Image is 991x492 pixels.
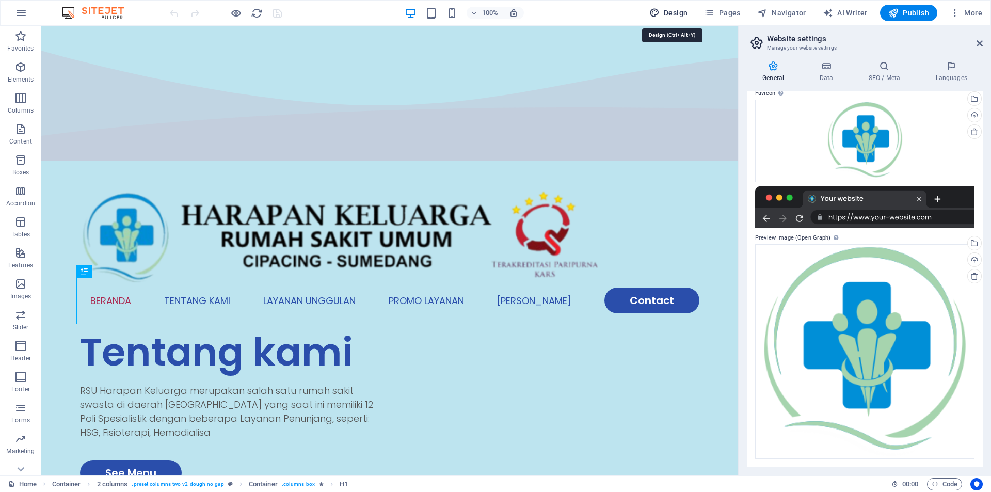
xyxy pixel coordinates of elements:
[927,478,962,490] button: Code
[251,7,263,19] i: Reload page
[8,478,37,490] a: Click to cancel selection. Double-click to open Pages
[12,168,29,177] p: Boxes
[8,75,34,84] p: Elements
[230,7,242,19] button: Click here to leave preview mode and continue editing
[950,8,982,18] span: More
[755,87,974,100] label: Favicon
[59,7,137,19] img: Editor Logo
[10,354,31,362] p: Header
[52,478,81,490] span: Click to select. Double-click to edit
[909,480,911,488] span: :
[482,7,499,19] h6: 100%
[11,230,30,239] p: Tables
[819,5,872,21] button: AI Writer
[932,478,957,490] span: Code
[9,137,32,146] p: Content
[649,8,688,18] span: Design
[52,478,348,490] nav: breadcrumb
[509,8,518,18] i: On resize automatically adjust zoom level to fit chosen device.
[8,106,34,115] p: Columns
[902,478,918,490] span: 00 00
[704,8,740,18] span: Pages
[645,5,692,21] button: Design
[853,61,920,83] h4: SEO / Meta
[6,199,35,208] p: Accordion
[282,478,315,490] span: . columns-box
[920,61,983,83] h4: Languages
[753,5,810,21] button: Navigator
[132,478,223,490] span: . preset-columns-two-v2-dough-no-gap
[249,478,278,490] span: Click to select. Double-click to edit
[7,44,34,53] p: Favorites
[8,261,33,269] p: Features
[467,7,503,19] button: 100%
[97,478,128,490] span: Click to select. Double-click to edit
[250,7,263,19] button: reload
[13,323,29,331] p: Slider
[755,232,974,244] label: Preview Image (Open Graph)
[970,478,983,490] button: Usercentrics
[11,385,30,393] p: Footer
[340,478,348,490] span: Click to select. Double-click to edit
[767,34,983,43] h2: Website settings
[747,61,804,83] h4: General
[946,5,986,21] button: More
[767,43,962,53] h3: Manage your website settings
[755,100,974,182] div: LOGO-RSU-Harkel-zQ5AvTcsFr3jqpw6SxlVTg-NCG2amQGnoqSpcrZm9fAUg.png
[10,292,31,300] p: Images
[11,416,30,424] p: Forms
[755,244,974,459] div: LOGO-RSU-Harkel-zQ5AvTcsFr3jqpw6SxlVTg.png
[6,447,35,455] p: Marketing
[700,5,744,21] button: Pages
[228,481,233,487] i: This element is a customizable preset
[757,8,806,18] span: Navigator
[823,8,868,18] span: AI Writer
[891,478,919,490] h6: Session time
[880,5,937,21] button: Publish
[319,481,324,487] i: Element contains an animation
[888,8,929,18] span: Publish
[804,61,853,83] h4: Data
